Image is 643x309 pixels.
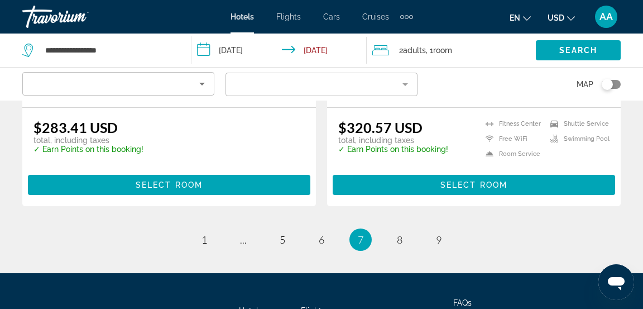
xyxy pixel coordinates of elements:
[28,175,310,195] button: Select Room
[453,298,472,307] a: FAQs
[548,9,575,26] button: Change currency
[397,234,402,246] span: 8
[33,145,143,154] p: ✓ Earn Points on this booking!
[559,46,597,55] span: Search
[536,40,621,60] button: Search
[338,136,448,145] p: total, including taxes
[577,77,593,92] span: Map
[545,134,610,144] li: Swimming Pool
[510,13,520,22] span: en
[201,234,207,246] span: 1
[592,5,621,28] button: User Menu
[28,178,310,190] a: Select Room
[33,136,143,145] p: total, including taxes
[599,11,613,22] span: AA
[280,234,285,246] span: 5
[545,119,610,129] li: Shuttle Service
[399,42,426,58] span: 2
[338,119,423,136] ins: $320.57 USD
[440,180,507,189] span: Select Room
[426,42,452,58] span: , 1
[22,2,134,31] a: Travorium
[367,34,536,67] button: Travelers: 2 adults, 0 children
[598,264,634,300] iframe: Кнопка запуска окна обмена сообщениями
[548,13,564,22] span: USD
[319,234,324,246] span: 6
[33,119,118,136] ins: $283.41 USD
[338,145,448,154] p: ✓ Earn Points on this booking!
[240,234,247,246] span: ...
[333,178,615,190] a: Select Room
[276,12,301,21] a: Flights
[191,34,366,67] button: Check-in date: Nov 14, 2025 Check-out date: Nov 18, 2025
[225,72,418,97] button: Filter
[480,149,545,159] li: Room Service
[22,229,621,251] nav: Pagination
[436,234,442,246] span: 9
[358,234,363,246] span: 7
[510,9,531,26] button: Change language
[480,134,545,144] li: Free WiFi
[323,12,340,21] a: Cars
[433,46,452,55] span: Room
[333,175,615,195] button: Select Room
[400,8,413,26] button: Extra navigation items
[231,12,254,21] a: Hotels
[362,12,389,21] a: Cruises
[480,119,545,129] li: Fitness Center
[136,180,203,189] span: Select Room
[32,77,205,91] mat-select: Sort by
[593,79,621,89] button: Toggle map
[403,46,426,55] span: Adults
